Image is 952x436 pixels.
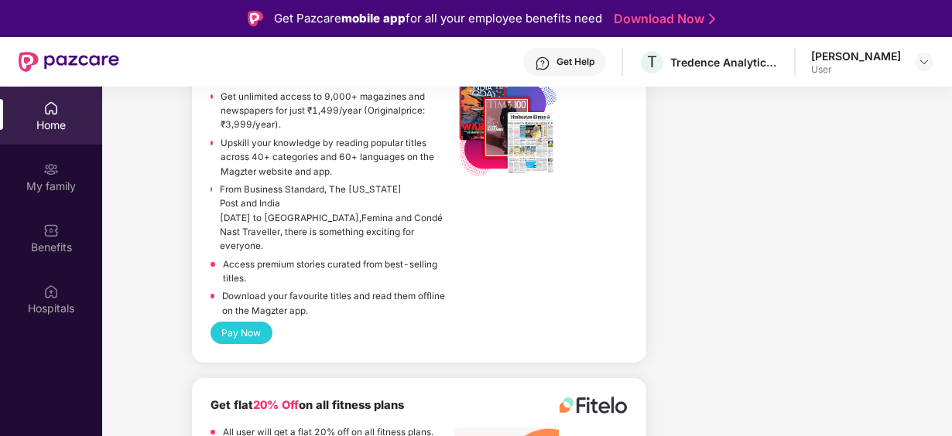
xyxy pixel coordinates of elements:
[811,63,901,76] div: User
[221,90,454,132] p: Get unlimited access to 9,000+ magazines and newspapers for just ₹1,499/year (Originalprice: ₹3,9...
[811,49,901,63] div: [PERSON_NAME]
[43,223,59,238] img: svg+xml;base64,PHN2ZyBpZD0iQmVuZWZpdHMiIHhtbG5zPSJodHRwOi8vd3d3LnczLm9yZy8yMDAwL3N2ZyIgd2lkdGg9Ij...
[222,289,454,318] p: Download your favourite titles and read them offline on the Magzter app.
[454,74,559,179] img: Listing%20Image%20-%20Option%201%20-%20Edited.png
[19,52,119,72] img: New Pazcare Logo
[918,56,930,68] img: svg+xml;base64,PHN2ZyBpZD0iRHJvcGRvd24tMzJ4MzIiIHhtbG5zPSJodHRwOi8vd3d3LnczLm9yZy8yMDAwL3N2ZyIgd2...
[274,9,602,28] div: Get Pazcare for all your employee benefits need
[253,398,299,412] span: 20% Off
[43,100,59,116] img: svg+xml;base64,PHN2ZyBpZD0iSG9tZSIgeG1sbnM9Imh0dHA6Ly93d3cudzMub3JnLzIwMDAvc3ZnIiB3aWR0aD0iMjAiIG...
[670,55,779,70] div: Tredence Analytics Solutions Private Limited
[341,11,406,26] strong: mobile app
[220,182,454,254] p: From Business Standard, The [US_STATE] Post and India [DATE] to [GEOGRAPHIC_DATA],Femina and Cond...
[559,397,628,414] img: fitelo%20logo.png
[43,284,59,299] img: svg+xml;base64,PHN2ZyBpZD0iSG9zcGl0YWxzIiB4bWxucz0iaHR0cDovL3d3dy53My5vcmcvMjAwMC9zdmciIHdpZHRoPS...
[211,398,404,412] b: Get flat on all fitness plans
[556,56,594,68] div: Get Help
[614,11,711,27] a: Download Now
[248,11,263,26] img: Logo
[211,322,272,344] button: Pay Now
[221,136,454,179] p: Upskill your knowledge by reading popular titles across 40+ categories and 60+ languages on the M...
[535,56,550,71] img: svg+xml;base64,PHN2ZyBpZD0iSGVscC0zMngzMiIgeG1sbnM9Imh0dHA6Ly93d3cudzMub3JnLzIwMDAvc3ZnIiB3aWR0aD...
[709,11,715,27] img: Stroke
[43,162,59,177] img: svg+xml;base64,PHN2ZyB3aWR0aD0iMjAiIGhlaWdodD0iMjAiIHZpZXdCb3g9IjAgMCAyMCAyMCIgZmlsbD0ibm9uZSIgeG...
[223,257,454,286] p: Access premium stories curated from best-selling titles.
[647,53,657,71] span: T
